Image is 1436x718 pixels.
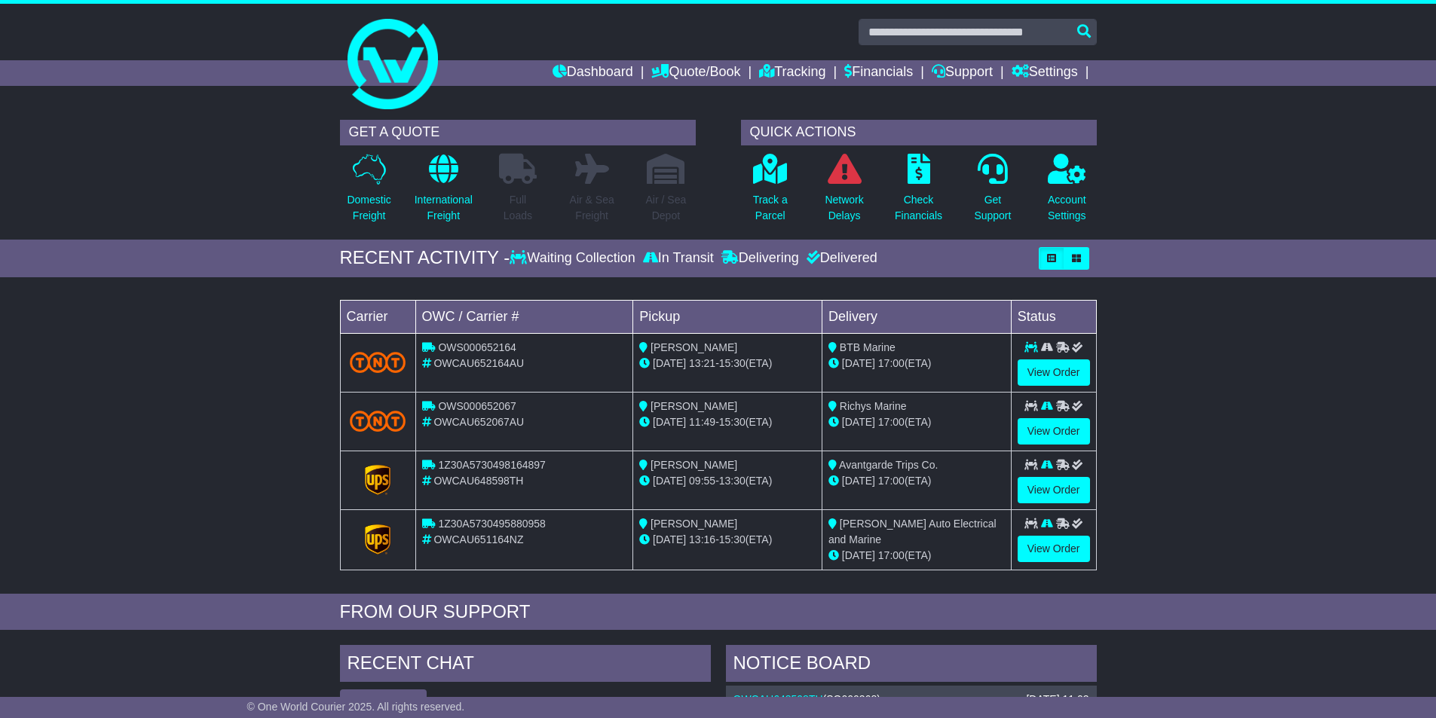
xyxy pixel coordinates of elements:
[570,192,614,224] p: Air & Sea Freight
[825,192,863,224] p: Network Delays
[350,352,406,372] img: TNT_Domestic.png
[340,645,711,686] div: RECENT CHAT
[733,693,823,705] a: OWCAU648598TH
[1048,192,1086,224] p: Account Settings
[639,532,816,548] div: - (ETA)
[438,400,516,412] span: OWS000652067
[633,300,822,333] td: Pickup
[753,192,788,224] p: Track a Parcel
[741,120,1097,145] div: QUICK ACTIONS
[340,689,427,716] button: View All Chats
[842,357,875,369] span: [DATE]
[878,475,905,487] span: 17:00
[894,153,943,232] a: CheckFinancials
[844,60,913,86] a: Financials
[719,416,746,428] span: 15:30
[651,60,740,86] a: Quote/Book
[840,341,896,353] span: BTB Marine
[878,416,905,428] span: 17:00
[826,693,877,705] span: SO000368
[824,153,864,232] a: NetworkDelays
[733,693,1089,706] div: ( )
[365,524,390,555] img: GetCarrierServiceLogo
[1018,359,1090,386] a: View Order
[752,153,788,232] a: Track aParcel
[553,60,633,86] a: Dashboard
[438,518,545,530] span: 1Z30A5730495880958
[1011,300,1096,333] td: Status
[510,250,638,267] div: Waiting Collection
[347,192,390,224] p: Domestic Freight
[433,416,524,428] span: OWCAU652067AU
[974,192,1011,224] p: Get Support
[639,414,816,430] div: - (ETA)
[842,475,875,487] span: [DATE]
[719,475,746,487] span: 13:30
[433,357,524,369] span: OWCAU652164AU
[689,475,715,487] span: 09:55
[726,645,1097,686] div: NOTICE BOARD
[1018,477,1090,503] a: View Order
[878,549,905,561] span: 17:00
[719,357,746,369] span: 15:30
[438,459,545,471] span: 1Z30A5730498164897
[840,400,907,412] span: Richys Marine
[340,247,510,269] div: RECENT ACTIVITY -
[973,153,1012,232] a: GetSupport
[1018,418,1090,445] a: View Order
[842,416,875,428] span: [DATE]
[365,465,390,495] img: GetCarrierServiceLogo
[651,400,737,412] span: [PERSON_NAME]
[878,357,905,369] span: 17:00
[1012,60,1078,86] a: Settings
[653,416,686,428] span: [DATE]
[759,60,825,86] a: Tracking
[340,601,1097,623] div: FROM OUR SUPPORT
[247,701,465,713] span: © One World Courier 2025. All rights reserved.
[718,250,803,267] div: Delivering
[689,416,715,428] span: 11:49
[651,459,737,471] span: [PERSON_NAME]
[828,356,1005,371] div: (ETA)
[653,533,686,545] span: [DATE]
[639,250,718,267] div: In Transit
[689,533,715,545] span: 13:16
[932,60,993,86] a: Support
[1018,536,1090,562] a: View Order
[803,250,877,267] div: Delivered
[828,414,1005,430] div: (ETA)
[414,153,473,232] a: InternationalFreight
[438,341,516,353] span: OWS000652164
[689,357,715,369] span: 13:21
[433,533,523,545] span: OWCAU651164NZ
[828,473,1005,489] div: (ETA)
[1026,693,1088,706] div: [DATE] 11:03
[842,549,875,561] span: [DATE]
[895,192,942,224] p: Check Financials
[415,300,633,333] td: OWC / Carrier #
[639,356,816,371] div: - (ETA)
[651,518,737,530] span: [PERSON_NAME]
[340,300,415,333] td: Carrier
[719,533,746,545] span: 15:30
[646,192,687,224] p: Air / Sea Depot
[828,548,1005,564] div: (ETA)
[653,475,686,487] span: [DATE]
[653,357,686,369] span: [DATE]
[828,518,997,545] span: [PERSON_NAME] Auto Electrical and Marine
[415,192,473,224] p: International Freight
[433,475,523,487] span: OWCAU648598TH
[346,153,391,232] a: DomesticFreight
[822,300,1011,333] td: Delivery
[639,473,816,489] div: - (ETA)
[350,411,406,431] img: TNT_Domestic.png
[651,341,737,353] span: [PERSON_NAME]
[839,459,938,471] span: Avantgarde Trips Co.
[499,192,537,224] p: Full Loads
[340,120,696,145] div: GET A QUOTE
[1047,153,1087,232] a: AccountSettings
